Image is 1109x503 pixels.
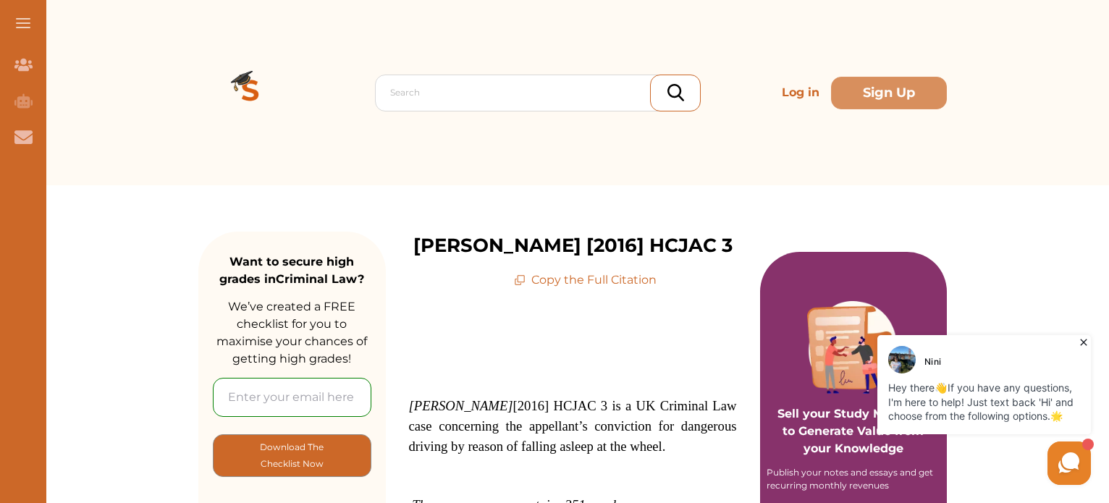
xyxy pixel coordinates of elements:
input: Enter your email here [213,378,371,417]
em: [PERSON_NAME] [409,398,513,413]
strong: Want to secure high grades in Criminal Law ? [219,255,364,286]
p: Sell your Study Materials to Generate Value from your Knowledge [775,365,933,457]
img: Purple card image [807,301,900,394]
p: Copy the Full Citation [514,271,657,289]
p: Download The Checklist Now [243,439,342,473]
div: Publish your notes and essays and get recurring monthly revenues [767,466,940,492]
button: [object Object] [213,434,371,477]
img: Logo [198,41,303,145]
button: Sign Up [831,77,947,109]
img: search_icon [667,84,684,101]
iframe: HelpCrunch [874,331,1095,489]
span: [2016] HCJAC 3 is a UK Criminal Law case concerning the appellant’s conviction for dangerous driv... [409,398,737,454]
p: Log in [776,78,825,107]
span: We’ve created a FREE checklist for you to maximise your chances of getting high grades! [216,300,367,365]
p: [PERSON_NAME] [2016] HCJAC 3 [413,232,733,260]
